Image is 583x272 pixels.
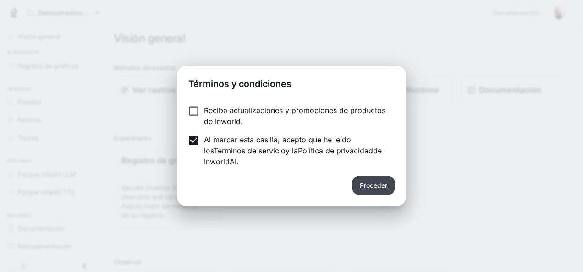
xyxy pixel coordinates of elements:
[204,105,387,127] p: Reciba actualizaciones y promociones de productos de Inworld.
[177,66,406,98] h2: Términos y condiciones
[204,134,387,167] p: Al marcar esta casilla, acepto que he leído los y la de InworldAI.
[214,146,286,155] a: Términos de servicio
[298,146,373,155] a: Política de privacidad
[352,176,395,195] button: Proceder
